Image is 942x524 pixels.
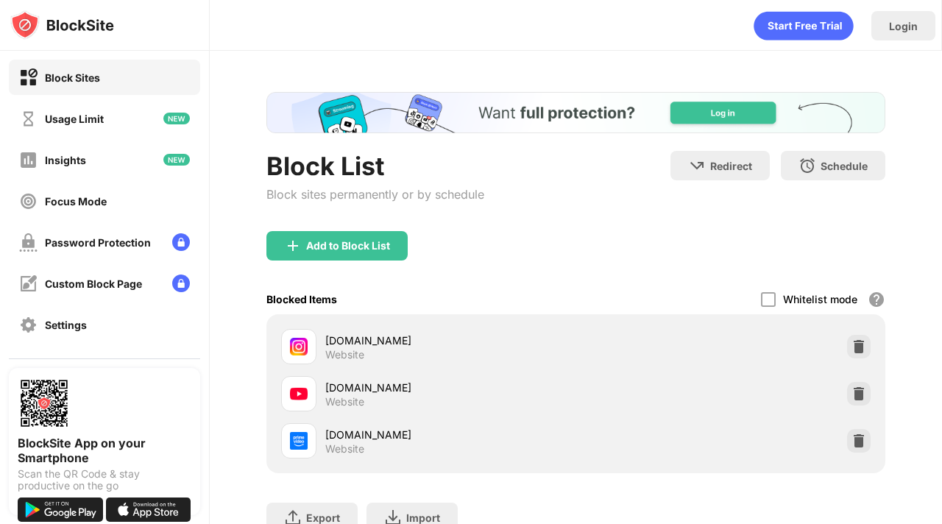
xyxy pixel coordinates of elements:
[290,385,308,403] img: favicons
[18,468,191,492] div: Scan the QR Code & stay productive on the go
[306,511,340,524] div: Export
[172,275,190,292] img: lock-menu.svg
[406,511,440,524] div: Import
[710,160,752,172] div: Redirect
[266,293,337,305] div: Blocked Items
[19,192,38,210] img: focus-off.svg
[45,236,151,249] div: Password Protection
[754,11,854,40] div: animation
[45,154,86,166] div: Insights
[783,293,857,305] div: Whitelist mode
[266,151,484,181] div: Block List
[18,498,103,522] img: get-it-on-google-play.svg
[266,187,484,202] div: Block sites permanently or by schedule
[306,240,390,252] div: Add to Block List
[172,233,190,251] img: lock-menu.svg
[325,348,364,361] div: Website
[19,68,38,87] img: block-on.svg
[325,395,364,408] div: Website
[290,432,308,450] img: favicons
[45,71,100,84] div: Block Sites
[45,319,87,331] div: Settings
[19,275,38,293] img: customize-block-page-off.svg
[325,380,576,395] div: [DOMAIN_NAME]
[19,316,38,334] img: settings-off.svg
[19,357,38,375] img: about-off.svg
[163,113,190,124] img: new-icon.svg
[18,436,191,465] div: BlockSite App on your Smartphone
[19,233,38,252] img: password-protection-off.svg
[325,442,364,456] div: Website
[266,92,885,133] iframe: Banner
[106,498,191,522] img: download-on-the-app-store.svg
[45,195,107,208] div: Focus Mode
[10,10,114,40] img: logo-blocksite.svg
[325,333,576,348] div: [DOMAIN_NAME]
[889,20,918,32] div: Login
[45,113,104,125] div: Usage Limit
[290,338,308,355] img: favicons
[19,110,38,128] img: time-usage-off.svg
[163,154,190,166] img: new-icon.svg
[19,151,38,169] img: insights-off.svg
[821,160,868,172] div: Schedule
[325,427,576,442] div: [DOMAIN_NAME]
[18,377,71,430] img: options-page-qr-code.png
[45,277,142,290] div: Custom Block Page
